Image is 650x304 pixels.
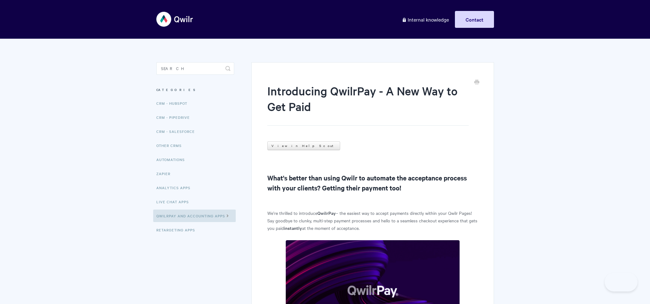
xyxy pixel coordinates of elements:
input: Search [156,62,234,75]
a: Print this Article [474,79,479,86]
a: View in Help Scout [267,141,340,150]
a: Zapier [156,167,175,180]
h2: What's better than using Qwilr to automate the acceptance process with your clients? Getting thei... [267,173,478,193]
a: CRM - HubSpot [156,97,192,109]
strong: QwilrPay [317,210,336,216]
p: We’re thrilled to introduce – the easiest way to accept payments directly within your Qwilr Pages... [267,209,478,232]
a: CRM - Pipedrive [156,111,194,124]
a: CRM - Salesforce [156,125,199,138]
a: Other CRMs [156,139,186,152]
img: Qwilr Help Center [156,8,194,31]
a: Live Chat Apps [156,195,194,208]
a: Analytics Apps [156,181,195,194]
h3: Categories [156,84,234,95]
a: Internal knowledge [397,11,454,28]
strong: instantly [284,225,302,231]
a: Retargeting Apps [156,224,200,236]
a: Automations [156,153,189,166]
h1: Introducing QwilrPay - A New Way to Get Paid [267,83,468,126]
iframe: Toggle Customer Support [605,273,637,291]
a: QwilrPay and Accounting Apps [153,210,236,222]
a: Contact [455,11,494,28]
